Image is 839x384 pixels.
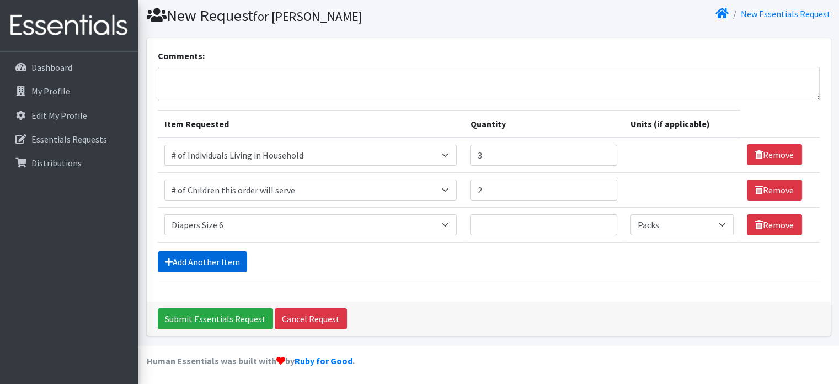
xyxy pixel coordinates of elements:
[4,104,133,127] a: Edit My Profile
[147,355,355,366] strong: Human Essentials was built with by .
[31,134,107,145] p: Essentials Requests
[31,110,87,121] p: Edit My Profile
[158,110,464,138] th: Item Requested
[31,157,82,169] p: Distributions
[4,80,133,102] a: My Profile
[463,110,623,138] th: Quantity
[4,7,133,44] img: HumanEssentials
[4,56,133,78] a: Dashboard
[253,8,362,24] small: for [PERSON_NAME]
[741,8,831,19] a: New Essentials Request
[4,152,133,174] a: Distributions
[4,128,133,150] a: Essentials Requests
[747,144,802,165] a: Remove
[158,308,273,329] input: Submit Essentials Request
[624,110,741,138] th: Units (if applicable)
[747,214,802,235] a: Remove
[158,49,205,62] label: Comments:
[275,308,347,329] a: Cancel Request
[31,86,70,97] p: My Profile
[158,251,247,272] a: Add Another Item
[295,355,352,366] a: Ruby for Good
[31,62,72,73] p: Dashboard
[147,6,485,25] h1: New Request
[747,180,802,201] a: Remove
